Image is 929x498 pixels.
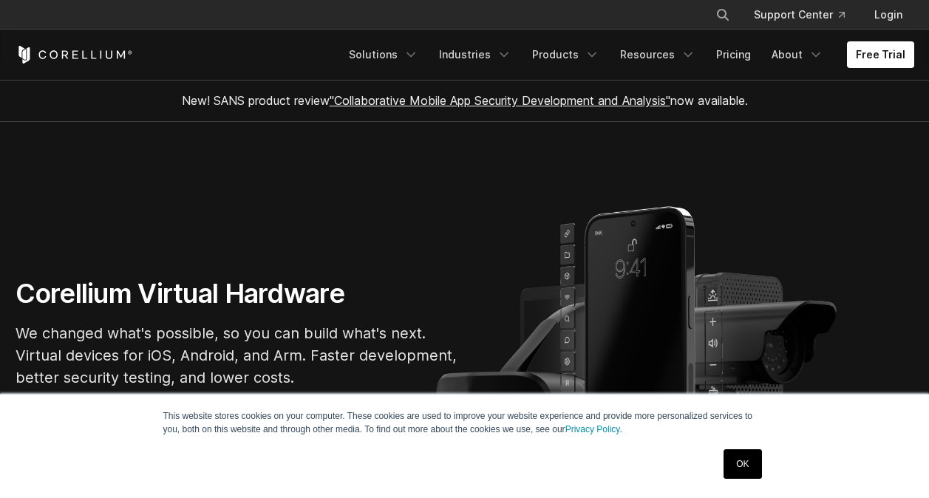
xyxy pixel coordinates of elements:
[16,46,133,64] a: Corellium Home
[340,41,914,68] div: Navigation Menu
[340,41,427,68] a: Solutions
[523,41,608,68] a: Products
[330,93,670,108] a: "Collaborative Mobile App Security Development and Analysis"
[862,1,914,28] a: Login
[763,41,832,68] a: About
[698,1,914,28] div: Navigation Menu
[163,409,766,436] p: This website stores cookies on your computer. These cookies are used to improve your website expe...
[742,1,857,28] a: Support Center
[707,41,760,68] a: Pricing
[709,1,736,28] button: Search
[724,449,761,479] a: OK
[430,41,520,68] a: Industries
[16,322,459,389] p: We changed what's possible, so you can build what's next. Virtual devices for iOS, Android, and A...
[182,93,748,108] span: New! SANS product review now available.
[611,41,704,68] a: Resources
[16,277,459,310] h1: Corellium Virtual Hardware
[847,41,914,68] a: Free Trial
[565,424,622,434] a: Privacy Policy.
